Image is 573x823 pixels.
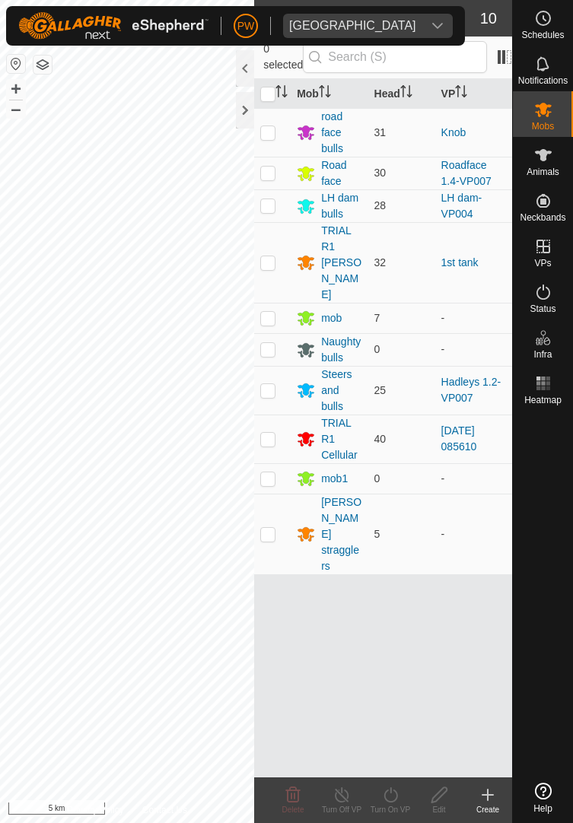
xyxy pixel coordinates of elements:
[374,433,387,445] span: 40
[321,223,361,303] div: TRIAL R1 [PERSON_NAME]
[374,343,380,355] span: 0
[18,12,209,40] img: Gallagher Logo
[283,14,422,38] span: Kawhia Farm
[321,415,361,463] div: TRIAL R1 Cellular
[67,803,124,817] a: Privacy Policy
[366,804,415,815] div: Turn On VP
[7,100,25,118] button: –
[435,333,512,366] td: -
[455,87,467,100] p-sorticon: Activate to sort
[435,494,512,574] td: -
[374,199,387,211] span: 28
[321,310,342,326] div: mob
[374,256,387,269] span: 32
[321,494,361,574] div: [PERSON_NAME] stragglers
[441,256,479,269] a: 1st tank
[534,259,551,268] span: VPs
[374,528,380,540] span: 5
[374,472,380,485] span: 0
[441,192,482,220] a: LH dam-VP004
[374,167,387,179] span: 30
[533,804,552,813] span: Help
[7,55,25,73] button: Reset Map
[237,18,255,34] span: PW
[142,803,187,817] a: Contact Us
[513,777,573,819] a: Help
[435,463,512,494] td: -
[291,79,368,109] th: Mob
[415,804,463,815] div: Edit
[530,304,555,313] span: Status
[319,87,331,100] p-sorticon: Activate to sort
[400,87,412,100] p-sorticon: Activate to sort
[463,804,512,815] div: Create
[480,7,497,30] span: 10
[321,157,361,189] div: Road face
[533,350,552,359] span: Infra
[275,87,288,100] p-sorticon: Activate to sort
[321,109,361,157] div: road face bulls
[435,303,512,333] td: -
[263,41,303,73] span: 0 selected
[441,424,477,453] a: [DATE] 085610
[374,312,380,324] span: 7
[321,334,361,366] div: Naughty bulls
[435,79,512,109] th: VP
[441,159,492,187] a: Roadface 1.4-VP007
[33,56,52,74] button: Map Layers
[317,804,366,815] div: Turn Off VP
[527,167,559,176] span: Animals
[532,122,554,131] span: Mobs
[374,126,387,138] span: 31
[289,20,416,32] div: [GEOGRAPHIC_DATA]
[422,14,453,38] div: dropdown trigger
[321,367,361,415] div: Steers and bulls
[7,80,25,98] button: +
[524,396,562,405] span: Heatmap
[441,126,466,138] a: Knob
[321,190,361,222] div: LH dam bulls
[374,384,387,396] span: 25
[441,376,501,404] a: Hadleys 1.2-VP007
[282,806,304,814] span: Delete
[368,79,435,109] th: Head
[303,41,487,73] input: Search (S)
[321,471,348,487] div: mob1
[520,213,565,222] span: Neckbands
[521,30,564,40] span: Schedules
[518,76,568,85] span: Notifications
